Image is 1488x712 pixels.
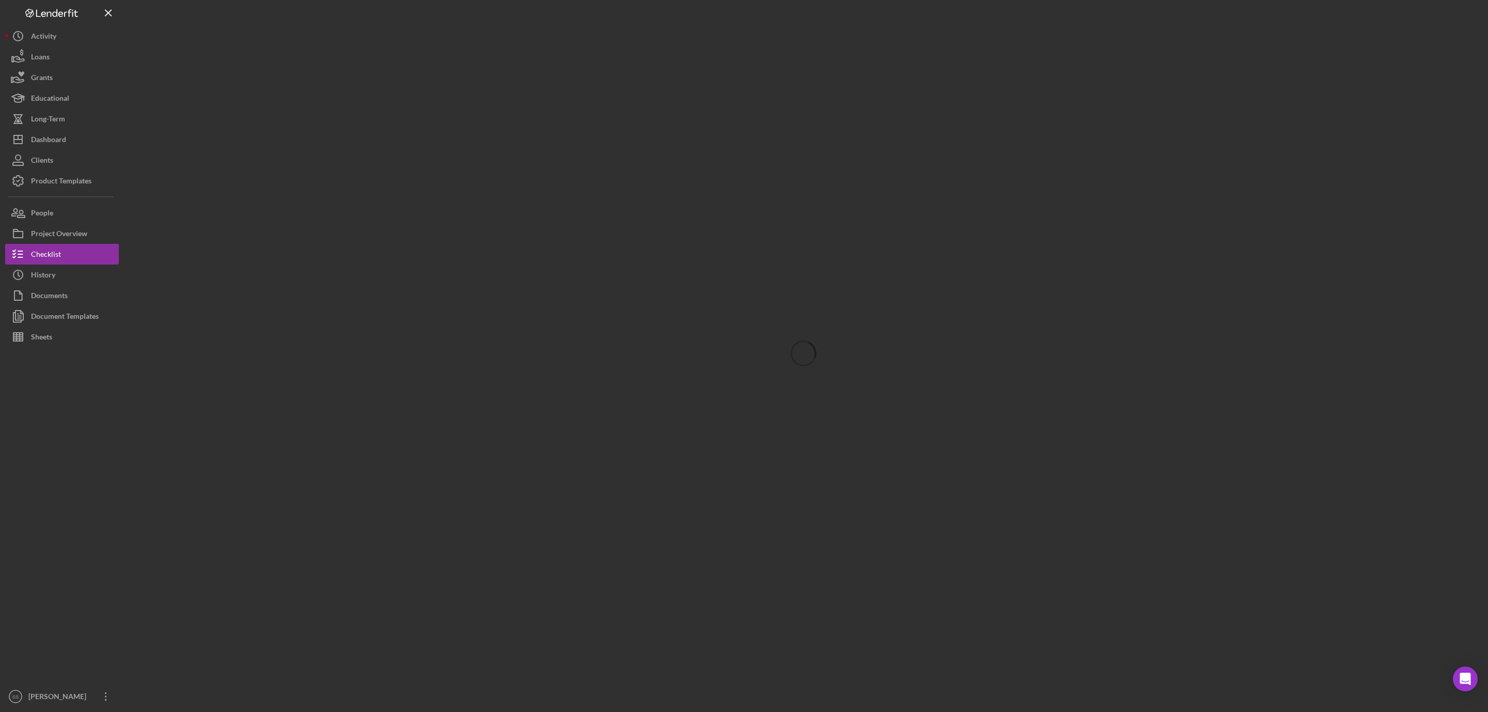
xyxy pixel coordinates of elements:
div: Activity [31,26,56,49]
button: SS[PERSON_NAME] [5,686,119,707]
div: Document Templates [31,306,99,329]
button: Loans [5,47,119,67]
button: Sheets [5,327,119,347]
button: Document Templates [5,306,119,327]
div: Checklist [31,244,61,267]
div: History [31,265,55,288]
button: Long-Term [5,109,119,129]
button: Checklist [5,244,119,265]
div: Dashboard [31,129,66,152]
div: Loans [31,47,50,70]
div: Educational [31,88,69,111]
button: Activity [5,26,119,47]
div: Grants [31,67,53,90]
button: Documents [5,285,119,306]
div: Project Overview [31,223,87,246]
button: Clients [5,150,119,171]
button: Grants [5,67,119,88]
button: History [5,265,119,285]
button: Product Templates [5,171,119,191]
button: Educational [5,88,119,109]
button: People [5,203,119,223]
div: Long-Term [31,109,65,132]
div: Sheets [31,327,52,350]
button: Dashboard [5,129,119,150]
div: Product Templates [31,171,91,194]
div: Documents [31,285,68,308]
div: [PERSON_NAME] [26,686,93,709]
div: Open Intercom Messenger [1453,667,1478,691]
button: Project Overview [5,223,119,244]
div: Clients [31,150,53,173]
text: SS [12,694,19,700]
div: People [31,203,53,226]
